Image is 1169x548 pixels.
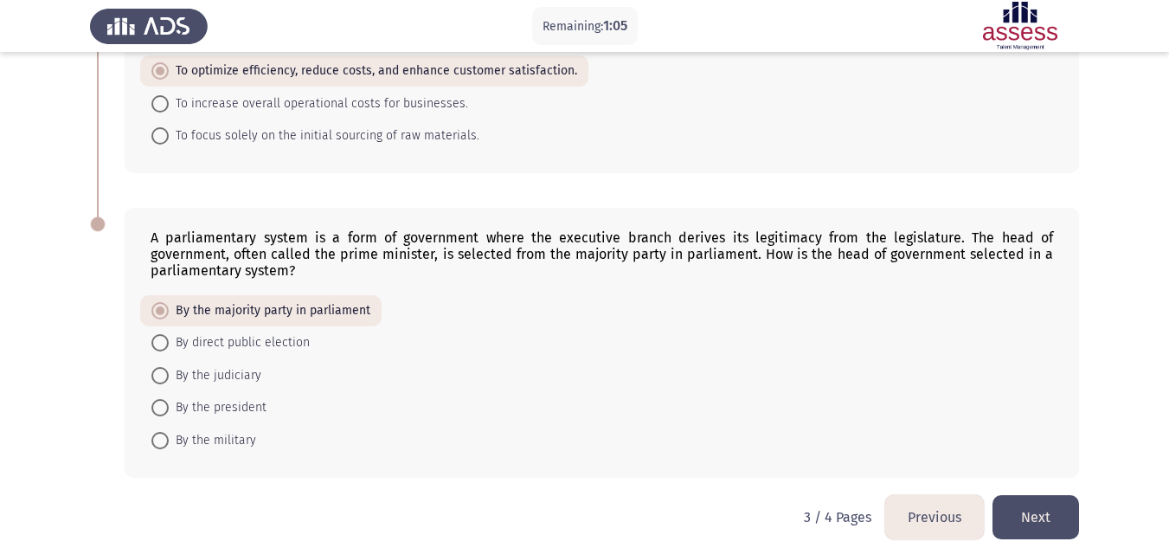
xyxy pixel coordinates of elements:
[885,495,984,539] button: load previous page
[804,509,871,525] p: 3 / 4 Pages
[169,126,479,146] span: To focus solely on the initial sourcing of raw materials.
[169,332,310,353] span: By direct public election
[543,16,627,37] p: Remaining:
[961,2,1079,50] img: Assessment logo of ASSESS English Language Assessment (3 Module) (Ba - IB)
[169,430,256,451] span: By the military
[90,2,208,50] img: Assess Talent Management logo
[169,93,468,114] span: To increase overall operational costs for businesses.
[169,397,267,418] span: By the president
[992,495,1079,539] button: load next page
[603,17,627,34] span: 1:05
[169,61,577,81] span: To optimize efficiency, reduce costs, and enhance customer satisfaction.
[151,229,1053,279] div: A parliamentary system is a form of government where the executive branch derives its legitimacy ...
[169,365,261,386] span: By the judiciary
[169,300,370,321] span: By the majority party in parliament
